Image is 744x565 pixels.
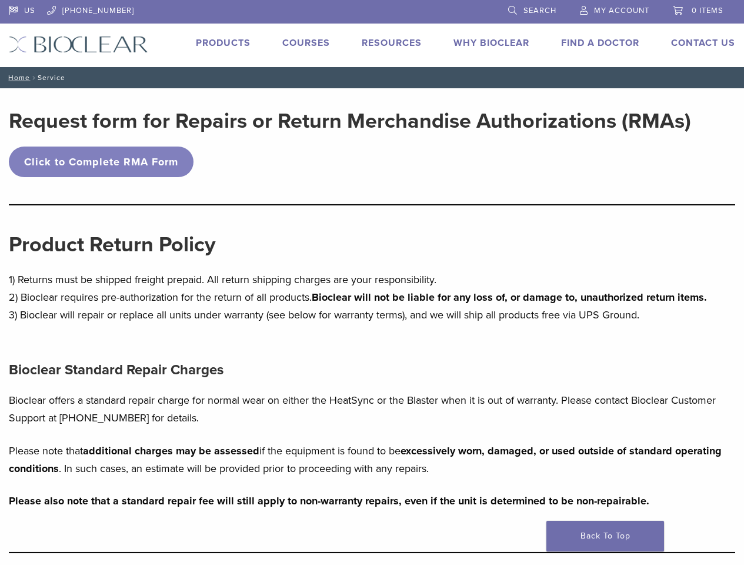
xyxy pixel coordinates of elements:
[5,74,30,82] a: Home
[9,391,735,427] p: Bioclear offers a standard repair charge for normal wear on either the HeatSync or the Blaster wh...
[9,271,735,324] p: 1) Returns must be shipped freight prepaid. All return shipping charges are your responsibility. ...
[9,444,722,475] strong: excessively worn, damaged, or used outside of standard operating conditions
[9,108,691,134] strong: Request form for Repairs or Return Merchandise Authorizations (RMAs)
[83,444,259,457] strong: additional charges may be assessed
[692,6,723,15] span: 0 items
[453,37,529,49] a: Why Bioclear
[362,37,422,49] a: Resources
[9,356,735,384] h4: Bioclear Standard Repair Charges
[312,291,707,304] strong: Bioclear will not be liable for any loss of, or damage to, unauthorized return items.
[9,442,735,477] p: Please note that if the equipment is found to be . In such cases, an estimate will be provided pr...
[671,37,735,49] a: Contact Us
[523,6,556,15] span: Search
[561,37,639,49] a: Find A Doctor
[282,37,330,49] a: Courses
[9,147,193,177] a: Click to Complete RMA Form
[546,521,664,551] a: Back To Top
[30,75,38,81] span: /
[196,37,251,49] a: Products
[9,36,148,53] img: Bioclear
[9,232,215,257] strong: Product Return Policy
[594,6,649,15] span: My Account
[9,494,649,507] strong: Please also note that a standard repair fee will still apply to non-warranty repairs, even if the...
